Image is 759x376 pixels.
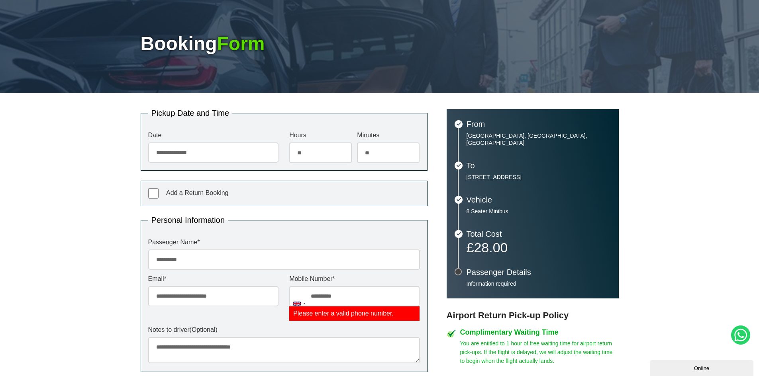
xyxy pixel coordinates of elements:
[650,358,755,376] iframe: chat widget
[141,34,619,53] h1: Booking
[460,329,619,336] h4: Complimentary Waiting Time
[166,189,229,196] span: Add a Return Booking
[289,276,420,282] label: Mobile Number
[190,326,218,333] span: (Optional)
[290,286,308,320] div: United Kingdom: +44
[460,339,619,365] p: You are entitled to 1 hour of free waiting time for airport return pick-ups. If the flight is del...
[148,188,159,199] input: Add a Return Booking
[148,216,228,224] legend: Personal Information
[467,230,611,238] h3: Total Cost
[467,173,611,181] p: [STREET_ADDRESS]
[467,196,611,204] h3: Vehicle
[467,120,611,128] h3: From
[467,280,611,287] p: Information required
[467,268,611,276] h3: Passenger Details
[289,306,420,321] label: Please enter a valid phone number.
[217,33,265,54] span: Form
[447,310,619,321] h3: Airport Return Pick-up Policy
[474,240,508,255] span: 28.00
[467,208,611,215] p: 8 Seater Minibus
[148,276,278,282] label: Email
[148,239,420,245] label: Passenger Name
[148,132,278,138] label: Date
[357,132,420,138] label: Minutes
[467,132,611,146] p: [GEOGRAPHIC_DATA], [GEOGRAPHIC_DATA], [GEOGRAPHIC_DATA]
[467,242,611,253] p: £
[289,132,352,138] label: Hours
[148,327,420,333] label: Notes to driver
[148,109,233,117] legend: Pickup Date and Time
[467,162,611,169] h3: To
